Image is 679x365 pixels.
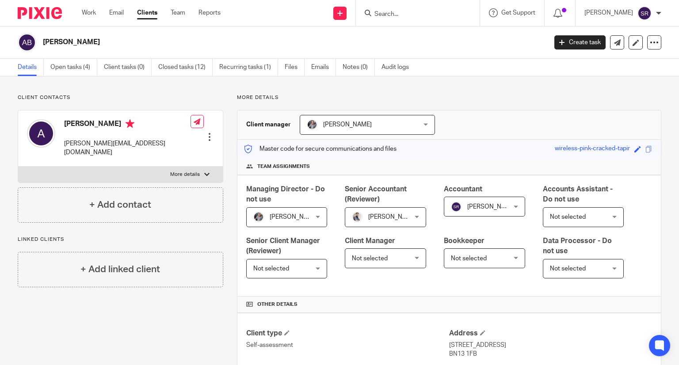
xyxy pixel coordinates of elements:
[253,266,289,272] span: Not selected
[550,214,586,220] span: Not selected
[171,8,185,17] a: Team
[323,122,372,128] span: [PERSON_NAME]
[158,59,213,76] a: Closed tasks (12)
[244,144,397,153] p: Master code for secure communications and files
[449,350,652,358] p: BN13 1FB
[80,262,160,276] h4: + Add linked client
[89,198,151,212] h4: + Add contact
[550,266,586,272] span: Not selected
[501,10,535,16] span: Get Support
[18,94,223,101] p: Client contacts
[270,214,318,220] span: [PERSON_NAME]
[467,204,516,210] span: [PERSON_NAME]
[109,8,124,17] a: Email
[352,255,388,262] span: Not selected
[219,59,278,76] a: Recurring tasks (1)
[237,94,661,101] p: More details
[285,59,305,76] a: Files
[246,329,449,338] h4: Client type
[543,237,612,255] span: Data Processor - Do not use
[246,120,291,129] h3: Client manager
[368,214,417,220] span: [PERSON_NAME]
[343,59,375,76] a: Notes (0)
[198,8,221,17] a: Reports
[352,212,362,222] img: Pixie%2002.jpg
[27,119,55,148] img: svg%3E
[64,119,191,130] h4: [PERSON_NAME]
[64,139,191,157] p: [PERSON_NAME][EMAIL_ADDRESS][DOMAIN_NAME]
[126,119,134,128] i: Primary
[374,11,453,19] input: Search
[345,237,395,244] span: Client Manager
[82,8,96,17] a: Work
[43,38,442,47] h2: [PERSON_NAME]
[246,237,320,255] span: Senior Client Manager (Reviewer)
[170,171,200,178] p: More details
[555,144,630,154] div: wireless-pink-cracked-tapir
[246,341,449,350] p: Self-assessment
[584,8,633,17] p: [PERSON_NAME]
[253,212,264,222] img: -%20%20-%20studio@ingrained.co.uk%20for%20%20-20220223%20at%20101413%20-%201W1A2026.jpg
[451,202,462,212] img: svg%3E
[381,59,416,76] a: Audit logs
[543,186,613,203] span: Accounts Assistant - Do not use
[444,186,482,193] span: Accountant
[637,6,652,20] img: svg%3E
[345,186,407,203] span: Senior Accountant (Reviewer)
[307,119,317,130] img: -%20%20-%20studio@ingrained.co.uk%20for%20%20-20220223%20at%20101413%20-%201W1A2026.jpg
[246,186,325,203] span: Managing Director - Do not use
[311,59,336,76] a: Emails
[137,8,157,17] a: Clients
[554,35,606,49] a: Create task
[449,329,652,338] h4: Address
[257,301,298,308] span: Other details
[18,7,62,19] img: Pixie
[104,59,152,76] a: Client tasks (0)
[451,255,487,262] span: Not selected
[18,236,223,243] p: Linked clients
[18,33,36,52] img: svg%3E
[50,59,97,76] a: Open tasks (4)
[257,163,310,170] span: Team assignments
[18,59,44,76] a: Details
[449,341,652,350] p: [STREET_ADDRESS]
[444,237,484,244] span: Bookkeeper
